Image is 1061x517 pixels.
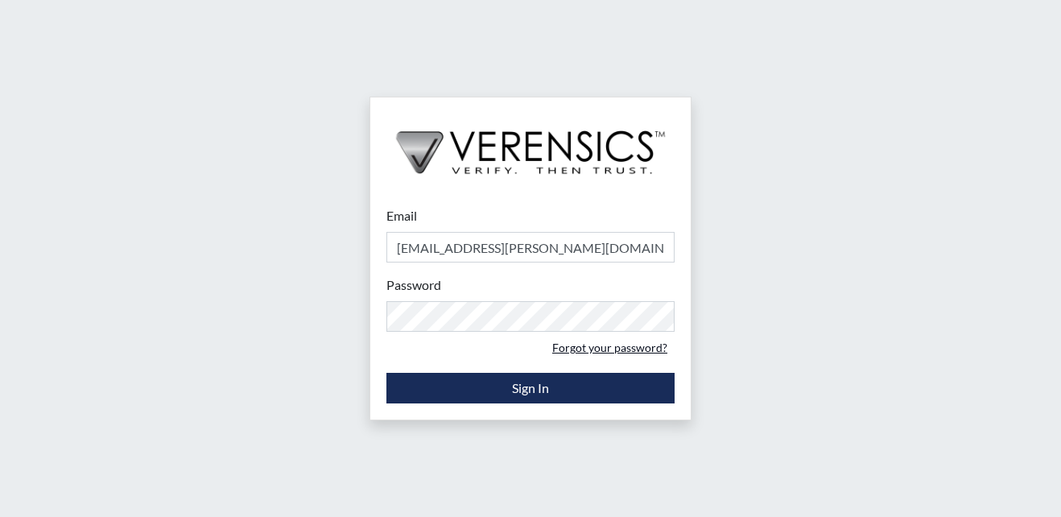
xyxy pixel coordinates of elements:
label: Password [386,275,441,295]
button: Sign In [386,373,675,403]
a: Forgot your password? [545,335,675,360]
label: Email [386,206,417,225]
img: logo-wide-black.2aad4157.png [370,97,691,191]
input: Email [386,232,675,263]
